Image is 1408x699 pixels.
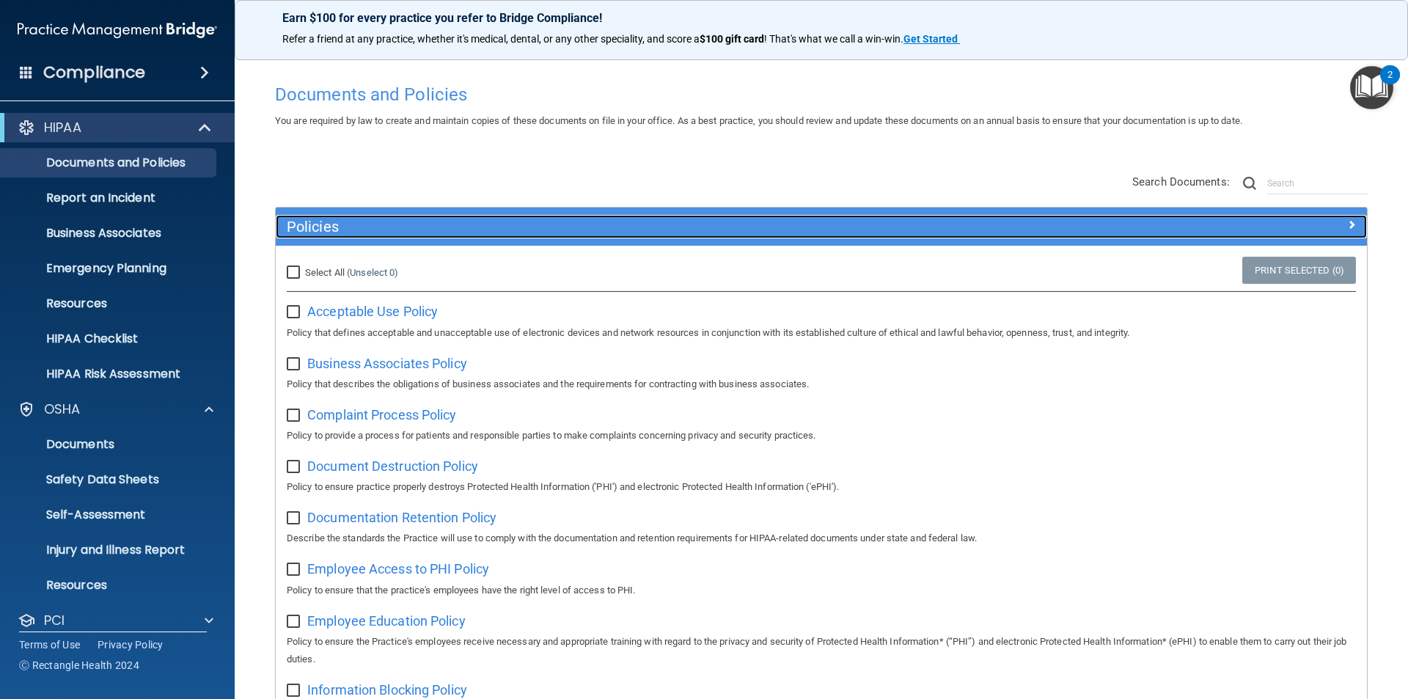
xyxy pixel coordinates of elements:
span: Information Blocking Policy [307,682,467,698]
p: Resources [10,296,210,311]
span: Acceptable Use Policy [307,304,438,319]
strong: Get Started [903,33,958,45]
h4: Compliance [43,62,145,83]
p: Emergency Planning [10,261,210,276]
span: Search Documents: [1132,175,1230,189]
p: Policy to ensure practice properly destroys Protected Health Information ('PHI') and electronic P... [287,478,1356,496]
div: 2 [1387,75,1393,94]
p: Earn $100 for every practice you refer to Bridge Compliance! [282,11,1360,25]
a: PCI [18,612,213,629]
a: Print Selected (0) [1242,257,1356,284]
a: (Unselect 0) [347,267,398,278]
input: Search [1267,172,1368,194]
p: Resources [10,578,210,593]
span: Document Destruction Policy [307,458,478,474]
span: Refer a friend at any practice, whether it's medical, dental, or any other speciality, and score a [282,33,700,45]
img: ic-search.3b580494.png [1243,177,1256,190]
p: PCI [44,612,65,629]
a: Privacy Policy [98,637,164,652]
span: Business Associates Policy [307,356,467,371]
img: PMB logo [18,15,217,45]
p: Policy to provide a process for patients and responsible parties to make complaints concerning pr... [287,427,1356,444]
p: HIPAA [44,119,81,136]
span: You are required by law to create and maintain copies of these documents on file in your office. ... [275,115,1242,126]
p: HIPAA Checklist [10,332,210,346]
span: Select All [305,267,345,278]
button: Open Resource Center, 2 new notifications [1350,66,1393,109]
span: Complaint Process Policy [307,407,456,422]
span: Documentation Retention Policy [307,510,496,525]
strong: $100 gift card [700,33,764,45]
p: Report an Incident [10,191,210,205]
h4: Documents and Policies [275,85,1368,104]
a: HIPAA [18,119,213,136]
a: Get Started [903,33,960,45]
span: Ⓒ Rectangle Health 2024 [19,658,139,673]
p: HIPAA Risk Assessment [10,367,210,381]
p: Policy that defines acceptable and unacceptable use of electronic devices and network resources i... [287,324,1356,342]
span: Employee Education Policy [307,613,466,629]
a: Terms of Use [19,637,80,652]
p: Documents and Policies [10,155,210,170]
p: Policy that describes the obligations of business associates and the requirements for contracting... [287,376,1356,393]
p: Policy to ensure that the practice's employees have the right level of access to PHI. [287,582,1356,599]
p: Business Associates [10,226,210,241]
p: Documents [10,437,210,452]
p: Describe the standards the Practice will use to comply with the documentation and retention requi... [287,530,1356,547]
a: Policies [287,215,1356,238]
p: OSHA [44,400,81,418]
span: ! That's what we call a win-win. [764,33,903,45]
p: Safety Data Sheets [10,472,210,487]
h5: Policies [287,219,1083,235]
input: Select All (Unselect 0) [287,267,304,279]
p: Injury and Illness Report [10,543,210,557]
a: OSHA [18,400,213,418]
p: Policy to ensure the Practice's employees receive necessary and appropriate training with regard ... [287,633,1356,668]
span: Employee Access to PHI Policy [307,561,489,577]
p: Self-Assessment [10,508,210,522]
